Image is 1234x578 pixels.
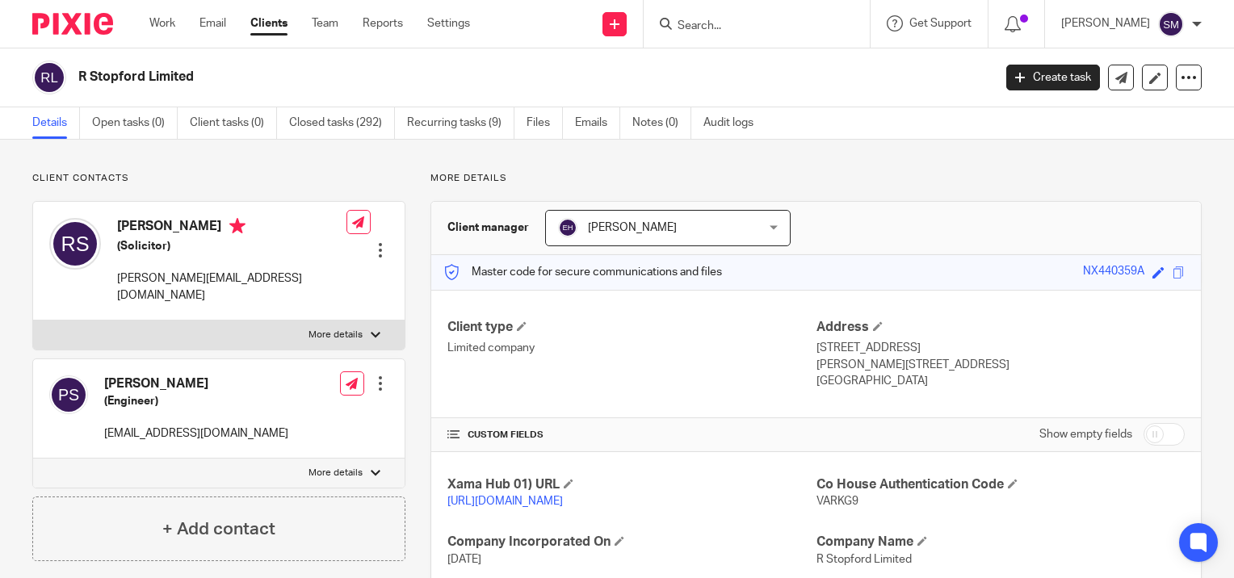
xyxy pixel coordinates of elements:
p: [PERSON_NAME][STREET_ADDRESS] [816,357,1185,373]
p: Master code for secure communications and files [443,264,722,280]
span: [PERSON_NAME] [588,222,677,233]
img: svg%3E [32,61,66,94]
img: svg%3E [558,218,577,237]
a: Clients [250,15,288,31]
p: [EMAIL_ADDRESS][DOMAIN_NAME] [104,425,288,442]
p: Limited company [447,340,816,356]
img: svg%3E [49,375,88,414]
h4: + Add contact [162,517,275,542]
h5: (Engineer) [104,393,288,409]
p: More details [308,467,363,480]
h3: Client manager [447,220,529,236]
h4: Client type [447,319,816,336]
a: Work [149,15,175,31]
a: Settings [427,15,470,31]
a: Recurring tasks (9) [407,107,514,139]
h2: R Stopford Limited [78,69,801,86]
div: NX440359A [1083,263,1144,282]
a: Email [199,15,226,31]
a: [URL][DOMAIN_NAME] [447,496,563,507]
i: Primary [229,218,246,234]
a: Client tasks (0) [190,107,277,139]
a: Audit logs [703,107,766,139]
h4: Xama Hub 01) URL [447,476,816,493]
h4: Company Name [816,534,1185,551]
a: Notes (0) [632,107,691,139]
a: Details [32,107,80,139]
h4: Address [816,319,1185,336]
a: Files [527,107,563,139]
img: svg%3E [49,218,101,270]
h4: Company Incorporated On [447,534,816,551]
a: Closed tasks (292) [289,107,395,139]
h4: Co House Authentication Code [816,476,1185,493]
h4: CUSTOM FIELDS [447,429,816,442]
img: Pixie [32,13,113,35]
p: [GEOGRAPHIC_DATA] [816,373,1185,389]
p: Client contacts [32,172,405,185]
h5: (Solicitor) [117,238,346,254]
h4: [PERSON_NAME] [104,375,288,392]
p: More details [308,329,363,341]
p: [STREET_ADDRESS] [816,340,1185,356]
span: Get Support [909,18,972,29]
label: Show empty fields [1039,426,1132,442]
p: [PERSON_NAME][EMAIL_ADDRESS][DOMAIN_NAME] [117,270,346,304]
a: Emails [575,107,620,139]
span: [DATE] [447,554,481,565]
p: More details [430,172,1202,185]
a: Reports [363,15,403,31]
a: Open tasks (0) [92,107,178,139]
img: svg%3E [1158,11,1184,37]
h4: [PERSON_NAME] [117,218,346,238]
span: VARKG9 [816,496,858,507]
a: Team [312,15,338,31]
input: Search [676,19,821,34]
p: [PERSON_NAME] [1061,15,1150,31]
span: R Stopford Limited [816,554,912,565]
a: Create task [1006,65,1100,90]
